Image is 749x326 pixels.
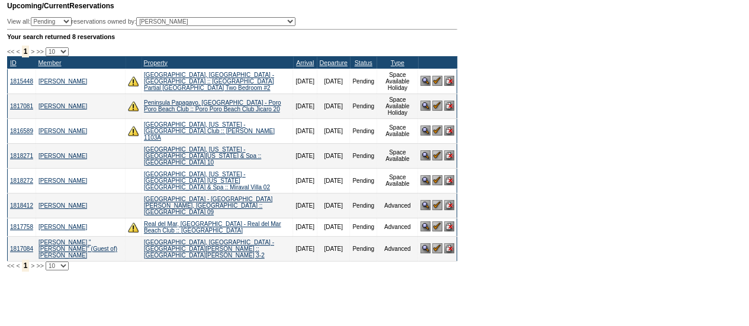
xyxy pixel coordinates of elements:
a: [GEOGRAPHIC_DATA], [US_STATE] - [GEOGRAPHIC_DATA][US_STATE] & Spa :: [GEOGRAPHIC_DATA] 10 [144,146,261,166]
td: [DATE] [317,118,349,143]
a: Property [144,59,168,66]
a: [PERSON_NAME] [38,224,87,230]
a: [PERSON_NAME] [38,202,87,209]
td: [DATE] [293,118,317,143]
td: Pending [350,69,377,93]
span: 1 [22,260,30,272]
a: [PERSON_NAME] [38,153,87,159]
img: There are insufficient days and/or tokens to cover this reservation [128,101,139,111]
a: 1817758 [10,224,33,230]
a: [PERSON_NAME] [38,103,87,109]
img: Confirm Reservation [432,221,442,231]
a: 1818412 [10,202,33,209]
td: [DATE] [293,143,317,168]
td: Pending [350,168,377,193]
a: 1815448 [10,78,33,85]
img: Confirm Reservation [432,150,442,160]
img: Confirm Reservation [432,76,442,86]
a: [GEOGRAPHIC_DATA], [US_STATE] - [GEOGRAPHIC_DATA] [US_STATE][GEOGRAPHIC_DATA] & Spa :: Miraval Vi... [144,171,270,191]
a: Peninsula Papagayo, [GEOGRAPHIC_DATA] - Poro Poro Beach Club :: Poro Poro Beach Club Jicaro 20 [144,99,281,112]
span: > [31,262,34,269]
a: Member [38,59,61,66]
td: [DATE] [317,218,349,236]
img: There are insufficient days and/or tokens to cover this reservation [128,222,139,233]
td: [DATE] [293,218,317,236]
td: Space Available Holiday [377,93,417,118]
td: [DATE] [317,93,349,118]
a: [PERSON_NAME] "[PERSON_NAME]" (Guest of) [PERSON_NAME] [38,239,117,259]
span: Upcoming/Current [7,2,69,10]
td: [DATE] [293,69,317,93]
div: Your search returned 8 reservations [7,33,457,40]
td: [DATE] [293,193,317,218]
span: >> [36,48,43,55]
a: 1818272 [10,177,33,184]
img: There are insufficient days and/or tokens to cover this reservation [128,125,139,136]
a: [PERSON_NAME] [38,128,87,134]
span: 1 [22,46,30,57]
a: [PERSON_NAME] [38,78,87,85]
td: [DATE] [293,236,317,261]
td: [DATE] [317,236,349,261]
a: 1817081 [10,103,33,109]
img: Cancel Reservation [444,243,454,253]
img: Cancel Reservation [444,76,454,86]
a: 1817084 [10,246,33,252]
img: Cancel Reservation [444,125,454,135]
img: View Reservation [420,125,430,135]
a: Departure [319,59,347,66]
img: View Reservation [420,101,430,111]
img: There are insufficient days and/or tokens to cover this reservation [128,76,139,86]
td: [DATE] [317,193,349,218]
img: Cancel Reservation [444,200,454,210]
td: Pending [350,193,377,218]
td: Pending [350,236,377,261]
td: Pending [350,118,377,143]
img: Cancel Reservation [444,150,454,160]
span: << [7,262,14,269]
img: View Reservation [420,221,430,231]
img: Confirm Reservation [432,175,442,185]
img: Cancel Reservation [444,175,454,185]
td: Advanced [377,236,417,261]
span: >> [36,262,43,269]
img: View Reservation [420,150,430,160]
a: Real del Mar, [GEOGRAPHIC_DATA] - Real del Mar Beach Club :: [GEOGRAPHIC_DATA] [144,221,281,234]
td: Space Available [377,118,417,143]
td: Space Available [377,143,417,168]
span: << [7,48,14,55]
a: ID [10,59,17,66]
span: > [31,48,34,55]
td: Advanced [377,193,417,218]
a: Status [355,59,372,66]
img: Confirm Reservation [432,200,442,210]
td: Pending [350,218,377,236]
td: [DATE] [293,168,317,193]
img: Confirm Reservation [432,101,442,111]
td: Pending [350,93,377,118]
a: [PERSON_NAME] [38,177,87,184]
a: [GEOGRAPHIC_DATA], [GEOGRAPHIC_DATA] - [GEOGRAPHIC_DATA][PERSON_NAME] :: [GEOGRAPHIC_DATA][PERSON... [144,239,274,259]
a: [GEOGRAPHIC_DATA], [US_STATE] - [GEOGRAPHIC_DATA] Club :: [PERSON_NAME] 1103A [144,121,275,141]
a: [GEOGRAPHIC_DATA] - [GEOGRAPHIC_DATA][PERSON_NAME], [GEOGRAPHIC_DATA] :: [GEOGRAPHIC_DATA] 09 [144,196,272,215]
img: Confirm Reservation [432,125,442,135]
a: Arrival [296,59,314,66]
img: View Reservation [420,76,430,86]
td: [DATE] [317,69,349,93]
td: Space Available [377,168,417,193]
span: < [16,48,20,55]
td: [DATE] [317,143,349,168]
td: Advanced [377,218,417,236]
img: View Reservation [420,200,430,210]
img: View Reservation [420,243,430,253]
a: 1818271 [10,153,33,159]
td: [DATE] [293,93,317,118]
td: Space Available Holiday [377,69,417,93]
img: View Reservation [420,175,430,185]
a: Type [391,59,404,66]
img: Cancel Reservation [444,101,454,111]
span: < [16,262,20,269]
td: Pending [350,143,377,168]
img: Confirm Reservation [432,243,442,253]
td: [DATE] [317,168,349,193]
